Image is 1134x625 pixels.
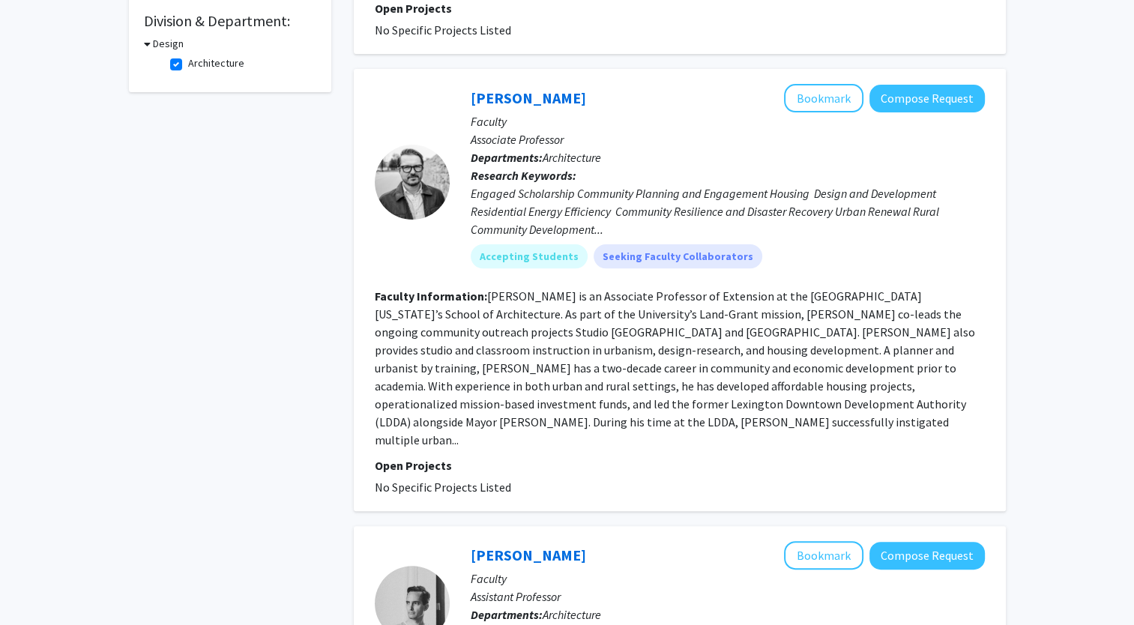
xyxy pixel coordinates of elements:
[153,36,184,52] h3: Design
[784,84,863,112] button: Add Jeffrey Fugate to Bookmarks
[869,542,985,570] button: Compose Request to Angus Eade
[188,55,244,71] label: Architecture
[471,130,985,148] p: Associate Professor
[543,607,601,622] span: Architecture
[471,588,985,606] p: Assistant Professor
[471,88,586,107] a: [PERSON_NAME]
[471,184,985,238] div: Engaged Scholarship Community Planning and Engagement Housing Design and Development Residential ...
[375,289,975,447] fg-read-more: [PERSON_NAME] is an Associate Professor of Extension at the [GEOGRAPHIC_DATA][US_STATE]’s School ...
[471,112,985,130] p: Faculty
[543,150,601,165] span: Architecture
[471,244,588,268] mat-chip: Accepting Students
[471,607,543,622] b: Departments:
[144,12,316,30] h2: Division & Department:
[784,541,863,570] button: Add Angus Eade to Bookmarks
[471,570,985,588] p: Faculty
[594,244,762,268] mat-chip: Seeking Faculty Collaborators
[471,150,543,165] b: Departments:
[869,85,985,112] button: Compose Request to Jeffrey Fugate
[11,558,64,614] iframe: Chat
[471,168,576,183] b: Research Keywords:
[375,480,511,495] span: No Specific Projects Listed
[375,22,511,37] span: No Specific Projects Listed
[375,289,487,304] b: Faculty Information:
[471,546,586,564] a: [PERSON_NAME]
[375,456,985,474] p: Open Projects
